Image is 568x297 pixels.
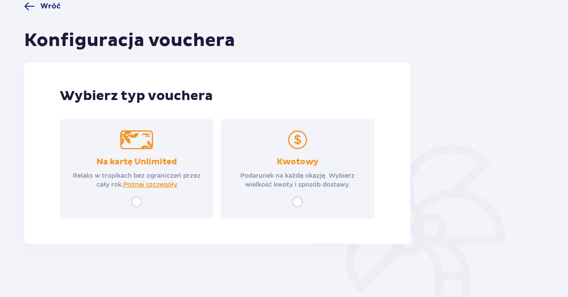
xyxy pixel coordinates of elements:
[96,157,177,167] p: Na kartę Unlimited
[60,88,375,105] p: Wybierz typ vouchera
[277,157,318,167] p: Kwotowy
[40,1,61,11] span: Wróć
[123,180,177,189] a: Poznaj szczegóły
[24,29,235,52] h1: Konfiguracja vouchera
[68,171,205,189] p: Relaks w tropikach bez ograniczeń przez cały rok.
[24,1,61,12] a: Wróć
[229,171,366,189] p: Podarunek na każdą okazję. Wybierz wielkość kwoty i sposób dostawy.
